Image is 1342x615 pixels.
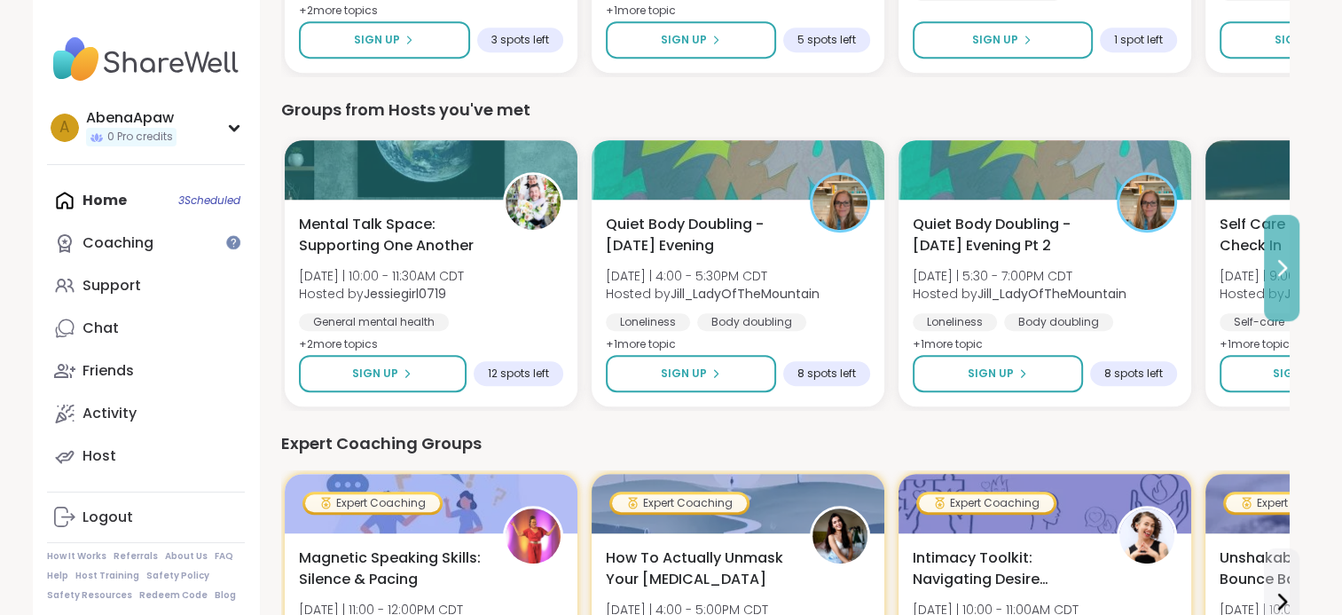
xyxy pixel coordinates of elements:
a: Blog [215,589,236,602]
img: Jill_LadyOfTheMountain [812,175,867,230]
div: Expert Coaching [919,494,1054,512]
span: Hosted by [913,285,1126,303]
div: AbenaApaw [86,108,177,128]
span: Sign Up [1275,32,1321,48]
img: Lisa_LaCroix [506,509,561,564]
img: Jessiegirl0719 [506,175,561,230]
button: Sign Up [606,21,776,59]
span: Sign Up [661,32,707,48]
span: 3 spots left [491,33,549,47]
div: Chat [82,319,119,338]
div: Expert Coaching Groups [281,431,1289,456]
button: Sign Up [913,355,1083,392]
b: Jessiegirl0719 [364,285,446,303]
div: Expert Coaching [305,494,440,512]
div: Activity [82,404,137,423]
span: How To Actually Unmask Your [MEDICAL_DATA] [606,548,790,590]
span: 5 spots left [797,33,856,47]
div: Support [82,276,141,296]
span: [DATE] | 10:00 - 11:30AM CDT [299,267,464,285]
span: [DATE] | 5:30 - 7:00PM CDT [913,267,1126,285]
span: 8 spots left [797,367,856,381]
span: Sign Up [352,366,398,382]
img: JuliaSatterlee [1119,509,1174,564]
button: Sign Up [913,21,1093,59]
img: ShareWell Nav Logo [47,28,245,91]
span: Sign Up [354,32,400,48]
a: Activity [47,392,245,435]
a: Host Training [75,570,139,582]
a: Friends [47,350,245,392]
span: Quiet Body Doubling -[DATE] Evening [606,214,790,256]
iframe: Spotlight [226,235,240,249]
img: Jill_LadyOfTheMountain [1119,175,1174,230]
span: A [59,116,69,139]
a: Safety Policy [146,570,209,582]
a: Logout [47,496,245,539]
span: Hosted by [606,285,820,303]
b: Jill_LadyOfTheMountain [671,285,820,303]
span: Hosted by [299,285,464,303]
span: 0 Pro credits [107,130,173,145]
span: Mental Talk Space: Supporting One Another [299,214,483,256]
div: Body doubling [697,313,806,331]
button: Sign Up [299,355,467,392]
div: Friends [82,361,134,381]
b: Jill_LadyOfTheMountain [977,285,1126,303]
a: Host [47,435,245,477]
span: Magnetic Speaking Skills: Silence & Pacing [299,548,483,590]
a: Redeem Code [139,589,208,602]
a: How It Works [47,550,106,563]
div: Logout [82,508,133,527]
div: Body doubling [1004,313,1113,331]
span: Quiet Body Doubling - [DATE] Evening Pt 2 [913,214,1097,256]
div: Self-care [1220,313,1299,331]
span: [DATE] | 4:00 - 5:30PM CDT [606,267,820,285]
span: 8 spots left [1104,367,1163,381]
img: elenacarr0ll [812,509,867,564]
span: 1 spot left [1114,33,1163,47]
button: Sign Up [606,355,776,392]
a: Safety Resources [47,589,132,602]
div: Groups from Hosts you've met [281,98,1289,122]
span: Intimacy Toolkit: Navigating Desire Dynamics [913,548,1097,590]
a: About Us [165,550,208,563]
span: Sign Up [661,366,707,382]
a: Help [47,570,68,582]
a: Support [47,264,245,307]
span: Sign Up [972,32,1018,48]
a: Coaching [47,222,245,264]
div: General mental health [299,313,449,331]
span: 12 spots left [488,367,549,381]
a: Referrals [114,550,158,563]
div: Host [82,446,116,466]
div: Expert Coaching [612,494,747,512]
span: Sign Up [1273,366,1319,382]
span: Sign Up [968,366,1014,382]
div: Loneliness [913,313,997,331]
div: Loneliness [606,313,690,331]
a: FAQ [215,550,233,563]
a: Chat [47,307,245,350]
div: Coaching [82,233,153,253]
button: Sign Up [299,21,470,59]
